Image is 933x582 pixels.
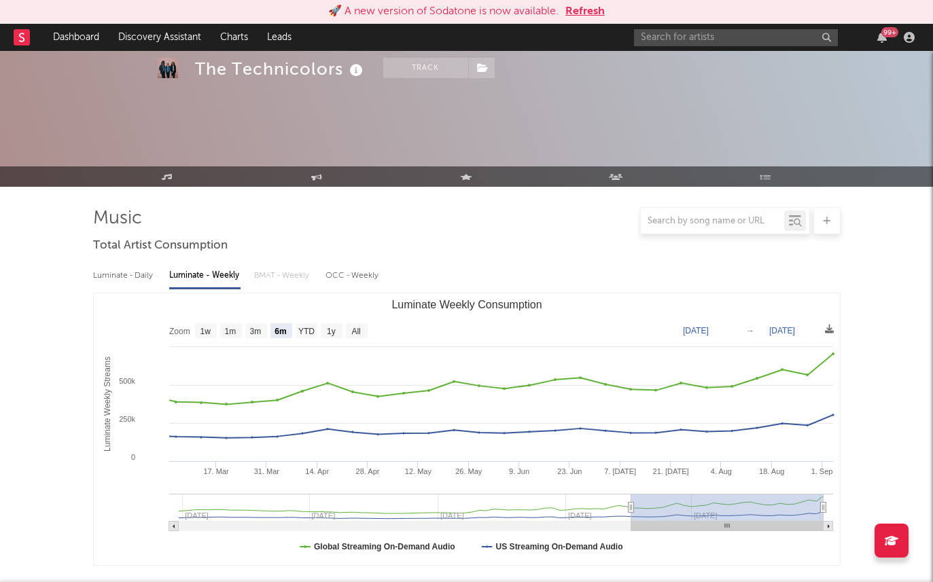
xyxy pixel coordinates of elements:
[495,542,622,551] text: US Streaming On-Demand Audio
[383,58,468,78] button: Track
[224,327,236,336] text: 1m
[200,327,211,336] text: 1w
[634,29,838,46] input: Search for artists
[325,264,380,287] div: OCC - Weekly
[351,327,360,336] text: All
[305,467,329,475] text: 14. Apr
[327,327,336,336] text: 1y
[203,467,229,475] text: 17. Mar
[169,327,190,336] text: Zoom
[195,58,366,80] div: The Technicolors
[314,542,455,551] text: Global Streaming On-Demand Audio
[93,238,228,254] span: Total Artist Consumption
[253,467,279,475] text: 31. Mar
[710,467,731,475] text: 4. Aug
[298,327,314,336] text: YTD
[102,357,111,452] text: Luminate Weekly Streams
[641,216,784,227] input: Search by song name or URL
[130,453,135,461] text: 0
[391,299,542,310] text: Luminate Weekly Consumption
[119,377,135,385] text: 500k
[877,32,887,43] button: 99+
[43,24,109,51] a: Dashboard
[109,24,211,51] a: Discovery Assistant
[759,467,784,475] text: 18. Aug
[249,327,261,336] text: 3m
[604,467,636,475] text: 7. [DATE]
[169,264,241,287] div: Luminate - Weekly
[565,3,605,20] button: Refresh
[258,24,301,51] a: Leads
[404,467,432,475] text: 12. May
[557,467,582,475] text: 23. Jun
[811,467,832,475] text: 1. Sep
[94,293,840,565] svg: Luminate Weekly Consumption
[275,327,286,336] text: 6m
[355,467,379,475] text: 28. Apr
[455,467,482,475] text: 26. May
[509,467,529,475] text: 9. Jun
[652,467,688,475] text: 21. [DATE]
[881,27,898,37] div: 99 +
[746,326,754,335] text: →
[683,326,709,335] text: [DATE]
[93,264,156,287] div: Luminate - Daily
[769,326,795,335] text: [DATE]
[211,24,258,51] a: Charts
[119,415,135,423] text: 250k
[328,3,559,20] div: 🚀 A new version of Sodatone is now available.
